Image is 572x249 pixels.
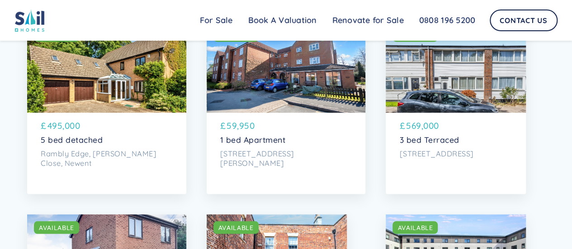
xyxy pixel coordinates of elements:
[41,119,47,132] p: £
[399,149,512,159] p: [STREET_ADDRESS]
[27,22,186,194] a: AVAILABLE£495,0005 bed detachedRambly Edge, [PERSON_NAME] Close, Newent
[490,9,558,31] a: Contact Us
[220,135,352,145] p: 1 bed Apartment
[192,11,241,29] a: For Sale
[41,149,173,169] p: Rambly Edge, [PERSON_NAME] Close, Newent
[41,135,173,145] p: 5 bed detached
[386,22,526,194] a: AVAILABLE£569,0003 bed Terraced[STREET_ADDRESS]
[399,135,512,145] p: 3 bed Terraced
[411,11,483,29] a: 0808 196 5200
[220,149,352,169] p: [STREET_ADDRESS][PERSON_NAME]
[227,119,255,132] p: 59,950
[325,11,411,29] a: Renovate for Sale
[15,9,45,32] img: sail home logo colored
[39,223,74,232] div: AVAILABLE
[399,119,405,132] p: £
[47,119,80,132] p: 495,000
[241,11,325,29] a: Book A Valuation
[406,119,439,132] p: 569,000
[397,223,433,232] div: AVAILABLE
[220,119,226,132] p: £
[207,22,366,194] a: AVAILABLE£59,9501 bed Apartment[STREET_ADDRESS][PERSON_NAME]
[218,223,254,232] div: AVAILABLE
